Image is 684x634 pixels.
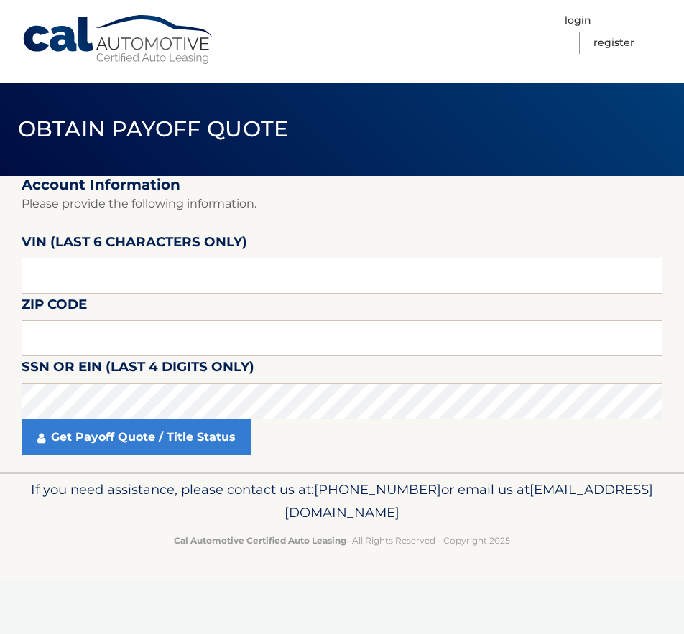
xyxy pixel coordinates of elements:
span: Obtain Payoff Quote [18,116,289,142]
a: Cal Automotive [22,14,216,65]
a: Register [593,32,634,54]
p: - All Rights Reserved - Copyright 2025 [22,533,662,548]
p: If you need assistance, please contact us at: or email us at [22,478,662,524]
label: SSN or EIN (last 4 digits only) [22,356,254,383]
label: VIN (last 6 characters only) [22,231,247,258]
span: [PHONE_NUMBER] [314,481,441,498]
strong: Cal Automotive Certified Auto Leasing [174,535,346,546]
a: Get Payoff Quote / Title Status [22,419,251,455]
p: Please provide the following information. [22,194,662,214]
a: Login [565,9,591,32]
h2: Account Information [22,176,662,194]
label: Zip Code [22,294,87,320]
